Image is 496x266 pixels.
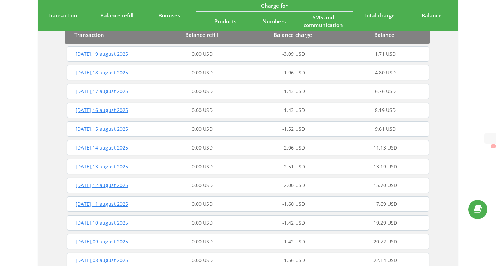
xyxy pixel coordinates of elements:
[192,107,213,113] span: 0.00 USD
[282,238,305,245] span: -1.42 USD
[364,12,395,19] span: Total charge
[422,12,442,19] span: Balance
[76,182,128,188] span: [DATE] , 12 august 2025
[375,107,396,113] span: 8.19 USD
[282,126,305,132] span: -1.52 USD
[375,69,396,76] span: 4.80 USD
[373,219,397,226] span: 19.29 USD
[304,14,343,28] span: SMS and сommunication
[192,238,213,245] span: 0.00 USD
[76,50,128,57] span: [DATE] , 19 august 2025
[282,201,305,207] span: -1.60 USD
[76,144,128,151] span: [DATE] , 14 august 2025
[373,257,397,264] span: 22.14 USD
[76,107,128,113] span: [DATE] , 16 august 2025
[192,69,213,76] span: 0.00 USD
[262,18,286,25] span: Numbers
[48,12,77,19] span: Transaction
[74,31,104,38] span: Transaction
[76,69,128,76] span: [DATE] , 18 august 2025
[491,144,496,148] button: X
[282,163,305,170] span: -2.51 USD
[192,182,213,188] span: 0.00 USD
[76,201,128,207] span: [DATE] , 11 august 2025
[158,12,180,19] span: Bonuses
[76,219,128,226] span: [DATE] , 10 august 2025
[261,2,288,9] span: Charge for
[373,238,397,245] span: 20.72 USD
[374,31,394,38] span: Balance
[76,126,128,132] span: [DATE] , 15 august 2025
[274,31,312,38] span: Balance charge
[76,238,128,245] span: [DATE] , 09 august 2025
[185,31,218,38] span: Balance refill
[282,88,305,95] span: -1.43 USD
[192,144,213,151] span: 0.00 USD
[375,126,396,132] span: 9.61 USD
[192,163,213,170] span: 0.00 USD
[76,88,128,95] span: [DATE] , 17 august 2025
[192,219,213,226] span: 0.00 USD
[375,88,396,95] span: 6.76 USD
[282,219,305,226] span: -1.42 USD
[373,144,397,151] span: 11.13 USD
[282,182,305,188] span: -2.00 USD
[192,88,213,95] span: 0.00 USD
[282,257,305,264] span: -1.56 USD
[76,257,128,264] span: [DATE] , 08 august 2025
[192,201,213,207] span: 0.00 USD
[282,50,305,57] span: -3.09 USD
[192,50,213,57] span: 0.00 USD
[282,69,305,76] span: -1.96 USD
[192,257,213,264] span: 0.00 USD
[282,144,305,151] span: -2.06 USD
[375,50,396,57] span: 1.71 USD
[373,182,397,188] span: 15.70 USD
[373,163,397,170] span: 13.19 USD
[214,18,236,25] span: Products
[192,126,213,132] span: 0.00 USD
[100,12,133,19] span: Balance refill
[282,107,305,113] span: -1.43 USD
[373,201,397,207] span: 17.69 USD
[76,163,128,170] span: [DATE] , 13 august 2025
